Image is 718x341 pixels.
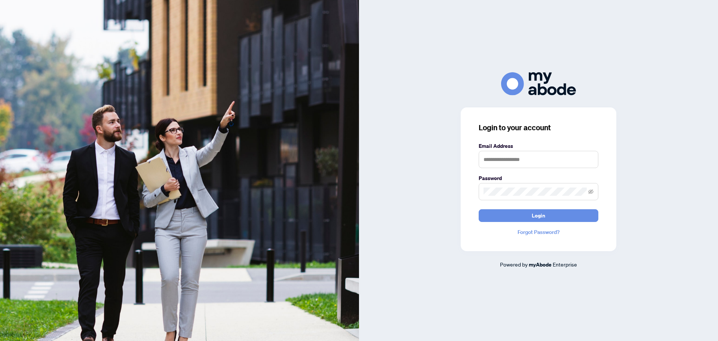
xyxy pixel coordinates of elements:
[479,228,598,236] a: Forgot Password?
[479,122,598,133] h3: Login to your account
[479,209,598,222] button: Login
[479,142,598,150] label: Email Address
[500,261,528,268] span: Powered by
[532,210,545,222] span: Login
[529,261,552,269] a: myAbode
[479,174,598,182] label: Password
[553,261,577,268] span: Enterprise
[501,72,576,95] img: ma-logo
[588,189,593,194] span: eye-invisible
